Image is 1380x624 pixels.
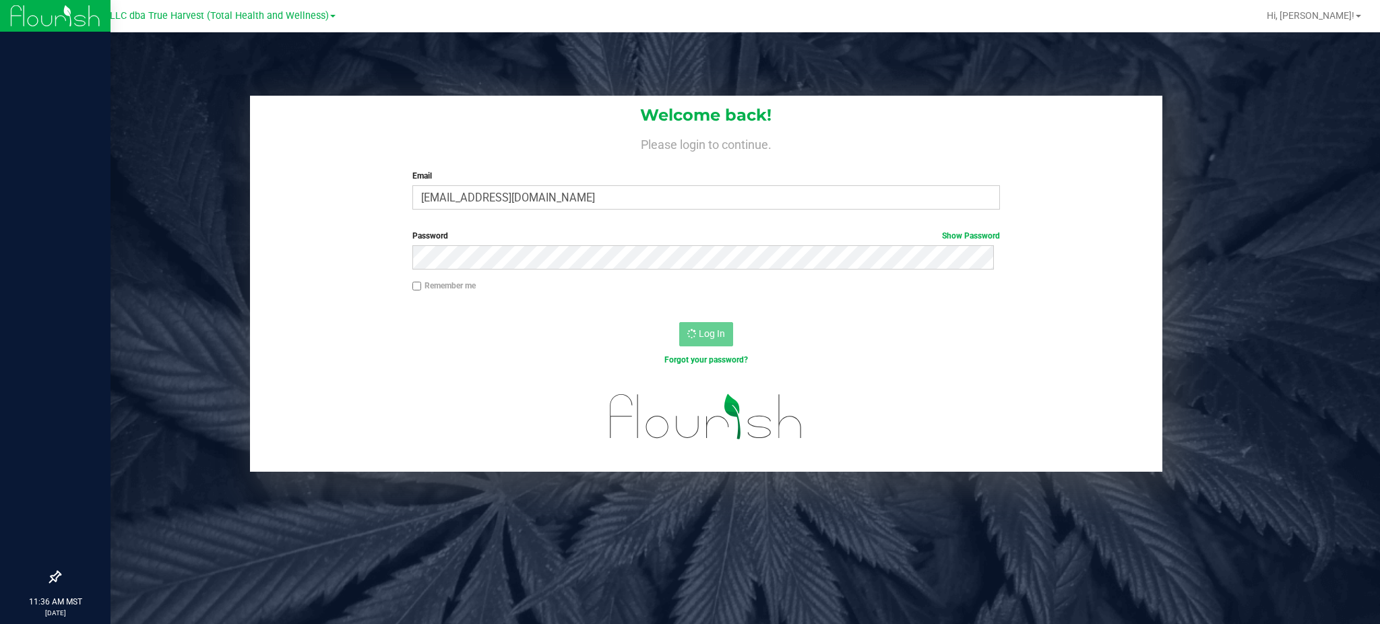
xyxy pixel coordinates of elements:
span: DXR FINANCE 4 LLC dba True Harvest (Total Health and Wellness) [39,10,329,22]
input: Remember me [412,282,422,291]
span: Hi, [PERSON_NAME]! [1267,10,1354,21]
a: Show Password [942,231,1000,241]
img: flourish_logo.svg [592,380,820,454]
p: 11:36 AM MST [6,596,104,608]
label: Remember me [412,280,476,292]
p: [DATE] [6,608,104,618]
span: Log In [699,328,725,339]
a: Forgot your password? [664,355,748,365]
h4: Please login to continue. [250,135,1162,151]
h1: Welcome back! [250,106,1162,124]
label: Email [412,170,1000,182]
button: Log In [679,322,733,346]
span: Password [412,231,448,241]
